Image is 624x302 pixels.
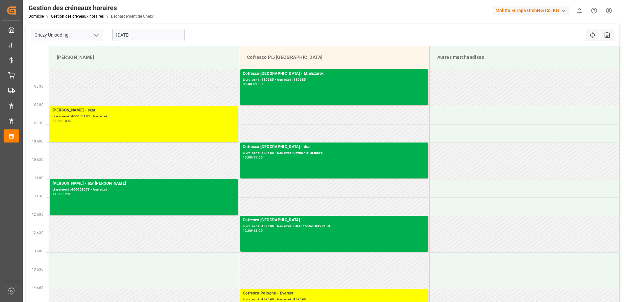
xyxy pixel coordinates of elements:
div: Livraison# :400053073 - Assiette# : [53,187,235,193]
a: Gestion des créneaux horaires [51,14,104,19]
div: Cofresco [GEOGRAPHIC_DATA] - [243,217,426,224]
input: JJ-MM-AAAA [112,29,185,41]
input: Type à rechercher/sélectionner [31,29,103,41]
div: Livraison# :400053103 - Assiette# : [53,114,235,119]
div: 10:00 [243,156,252,159]
div: 12:00 [63,193,72,195]
button: Afficher 0 nouvelles notifications [572,3,587,18]
div: Livraison# :489588 - Assiette# :CW8871F CLI86F5 [243,150,426,156]
div: 12:00 [243,229,252,232]
button: Centre d’aide [587,3,601,18]
span: 08:30 [34,85,43,88]
div: Gestion des créneaux horaires [28,3,154,13]
a: Domicile [28,14,44,19]
div: [PERSON_NAME] - skat [53,107,235,114]
span: 11:30 [34,194,43,198]
span: 11:00 [34,176,43,180]
font: Melitta Europa GmbH & Co. KG [495,7,559,14]
span: 12 h 00 [32,213,43,216]
span: 13 h 30 [32,268,43,271]
span: 09:30 [34,121,43,125]
span: 13 h 00 [32,249,43,253]
span: 10 h 30 [32,158,43,161]
span: 12 h 30 [32,231,43,235]
div: 09:00 [253,82,263,85]
span: 14 h 00 [32,286,43,290]
div: Cofresco PL/[GEOGRAPHIC_DATA] [244,51,424,63]
div: - [252,229,253,232]
div: - [252,156,253,159]
div: Livraison# :489685 - Assiette# :489685 [243,77,426,83]
button: Melitta Europa GmbH & Co. KG [493,4,572,17]
span: 10 h 00 [32,140,43,143]
span: 09:00 [34,103,43,107]
div: [PERSON_NAME] [54,51,234,63]
div: - [62,193,63,195]
div: 13:00 [253,229,263,232]
div: Cofresco [GEOGRAPHIC_DATA] - dss [243,144,426,150]
div: [PERSON_NAME] - lkw [PERSON_NAME] [53,180,235,187]
div: Cofresco [GEOGRAPHIC_DATA] - Mielczarek [243,71,426,77]
button: Ouvrir le menu [91,30,101,40]
div: Cofresco Pologne - Everest [243,290,426,297]
div: 11:00 [53,193,62,195]
div: 10:00 [63,119,72,122]
div: Autres marchandises [435,51,614,63]
div: 08:00 [243,82,252,85]
div: - [62,119,63,122]
div: 09:00 [53,119,62,122]
div: 11:00 [253,156,263,159]
div: - [252,82,253,85]
div: Livraison# :489586 - Assiette# :GDA81505/GDA99133 [243,224,426,229]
